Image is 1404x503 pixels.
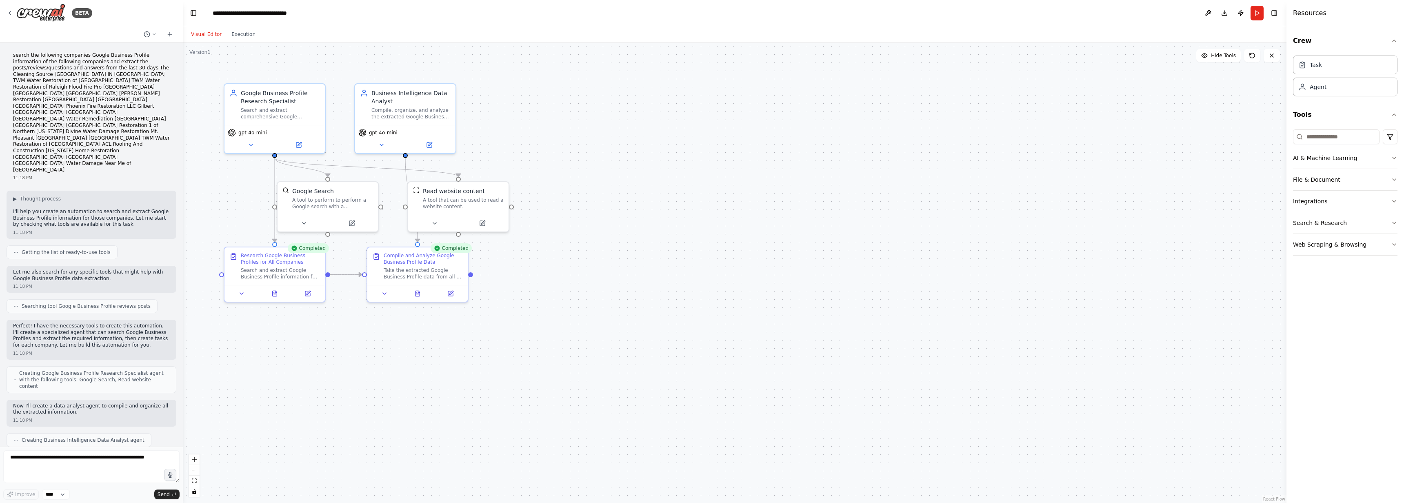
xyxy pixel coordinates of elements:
div: Business Intelligence Data AnalystCompile, organize, and analyze the extracted Google Business Pr... [354,83,456,154]
p: Now I'll create a data analyst agent to compile and organize all the extracted information. [13,403,170,416]
div: 11:18 PM [13,417,170,423]
div: Crew [1293,52,1397,103]
button: Hide left sidebar [188,7,199,19]
div: SerpApiGoogleSearchToolGoogle SearchA tool to perform to perform a Google search with a search_qu... [277,181,379,232]
nav: breadcrumb [213,9,287,17]
div: Search and extract comprehensive Google Business Profile information for companies, including pos... [241,107,320,120]
div: 11:18 PM [13,229,170,236]
span: Searching tool Google Business Profile reviews posts [22,303,151,309]
div: Tools [1293,126,1397,262]
button: zoom in [189,454,200,465]
div: 11:18 PM [13,350,170,356]
div: 11:18 PM [13,283,170,289]
button: toggle interactivity [189,486,200,497]
div: Search and extract Google Business Profile information for the following companies, focusing on p... [241,267,320,280]
button: File & Document [1293,169,1397,190]
span: Thought process [20,196,61,202]
div: A tool that can be used to read a website content. [423,197,504,210]
button: Execution [227,29,260,39]
g: Edge from a01eba24-dde3-44a9-a4c3-0880b25bab34 to d7845efc-1789-44cd-b83a-cde94681c738 [330,271,362,279]
span: Hide Tools [1211,52,1236,59]
div: Take the extracted Google Business Profile data from all 13 companies and create a comprehensive ... [384,267,463,280]
button: Send [154,490,180,499]
span: Improve [15,491,35,498]
div: Research Google Business Profiles for All Companies [241,252,320,265]
button: Web Scraping & Browsing [1293,234,1397,255]
div: Business Intelligence Data Analyst [371,89,451,105]
p: Let me also search for any specific tools that might help with Google Business Profile data extra... [13,269,170,282]
p: search the following companies Google Business Profile information of the following companies and... [13,52,170,173]
div: Read website content [423,187,485,195]
button: Open in side panel [459,218,505,228]
button: zoom out [189,465,200,476]
div: 11:18 PM [13,175,170,181]
button: Hide Tools [1196,49,1241,62]
span: Creating Business Intelligence Data Analyst agent [22,437,144,443]
button: Open in side panel [436,289,464,298]
button: AI & Machine Learning [1293,147,1397,169]
div: Google Business Profile Research SpecialistSearch and extract comprehensive Google Business Profi... [224,83,326,154]
button: Open in side panel [329,218,375,228]
button: Open in side panel [406,140,452,150]
div: CompletedResearch Google Business Profiles for All CompaniesSearch and extract Google Business Pr... [224,247,326,303]
div: Google Search [292,187,334,195]
span: Creating Google Business Profile Research Specialist agent with the following tools: Google Searc... [19,370,169,389]
button: Tools [1293,103,1397,126]
g: Edge from 92267968-d3ae-428d-b543-7fb579bad7a3 to a01eba24-dde3-44a9-a4c3-0880b25bab34 [271,158,279,242]
button: Integrations [1293,191,1397,212]
div: ScrapeWebsiteToolRead website contentA tool that can be used to read a website content. [407,181,509,232]
span: gpt-4o-mini [238,129,267,136]
button: Switch to previous chat [140,29,160,39]
img: ScrapeWebsiteTool [413,187,420,194]
button: ▶Thought process [13,196,61,202]
div: Task [1310,61,1322,69]
button: fit view [189,476,200,486]
span: gpt-4o-mini [369,129,398,136]
span: Send [158,491,170,498]
div: CompletedCompile and Analyze Google Business Profile DataTake the extracted Google Business Profi... [367,247,469,303]
div: Completed [431,243,472,253]
div: Compile and Analyze Google Business Profile Data [384,252,463,265]
div: Agent [1310,83,1326,91]
g: Edge from 92267968-d3ae-428d-b543-7fb579bad7a3 to 7d22e7fe-de7d-4859-943d-f9d1f1c0757d [271,158,462,177]
button: Open in side panel [275,140,322,150]
g: Edge from 626c45a7-7322-4ec2-845e-436e69003bba to d7845efc-1789-44cd-b83a-cde94681c738 [401,158,422,242]
div: BETA [72,8,92,18]
img: Logo [16,4,65,22]
button: Search & Research [1293,212,1397,234]
div: Completed [288,243,329,253]
p: I'll help you create an automation to search and extract Google Business Profile information for ... [13,209,170,228]
button: View output [258,289,292,298]
div: Google Business Profile Research Specialist [241,89,320,105]
h4: Resources [1293,8,1326,18]
div: Compile, organize, and analyze the extracted Google Business Profile data from multiple companies... [371,107,451,120]
button: Visual Editor [186,29,227,39]
div: A tool to perform to perform a Google search with a search_query. [292,197,373,210]
button: Crew [1293,29,1397,52]
button: Click to speak your automation idea [164,469,176,481]
img: SerpApiGoogleSearchTool [282,187,289,194]
span: Getting the list of ready-to-use tools [22,249,111,256]
g: Edge from 92267968-d3ae-428d-b543-7fb579bad7a3 to fff87020-75a4-4b86-ab10-6acfb116343c [271,158,332,177]
div: Version 1 [189,49,211,56]
button: View output [400,289,435,298]
button: Start a new chat [163,29,176,39]
p: Perfect! I have the necessary tools to create this automation. I'll create a specialized agent th... [13,323,170,348]
button: Open in side panel [293,289,322,298]
a: React Flow attribution [1263,497,1285,501]
span: ▶ [13,196,17,202]
div: React Flow controls [189,454,200,497]
button: Improve [3,489,39,500]
button: Hide right sidebar [1268,7,1280,19]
